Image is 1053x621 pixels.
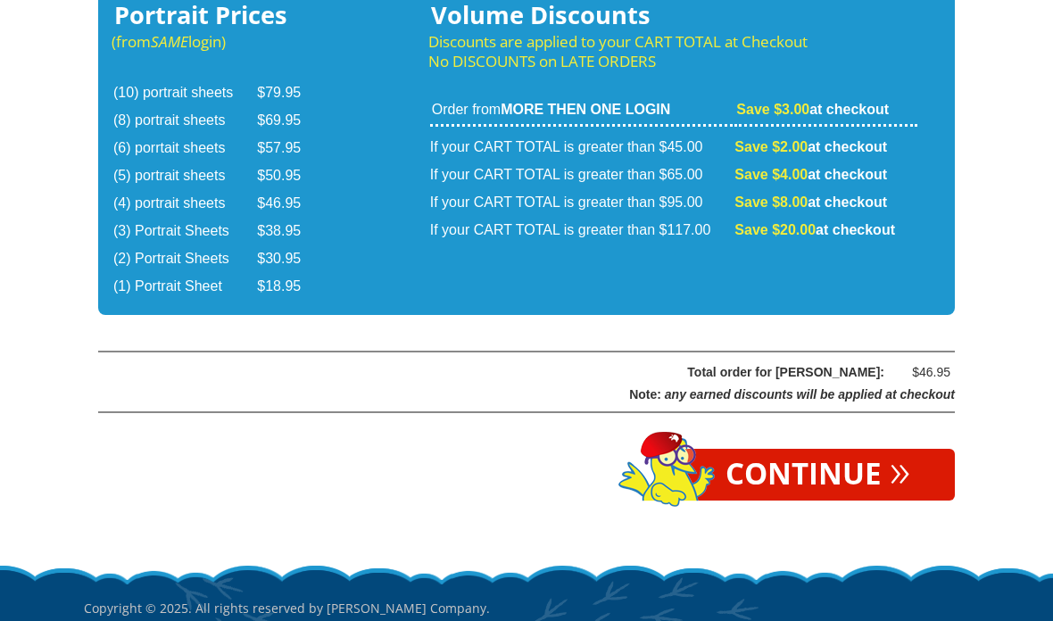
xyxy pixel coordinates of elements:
[112,32,325,52] p: (from login)
[665,387,955,402] span: any earned discounts will be applied at checkout
[113,191,255,217] td: (4) portrait sheets
[430,162,734,188] td: If your CART TOTAL is greater than $65.00
[257,219,323,244] td: $38.95
[736,102,889,117] strong: at checkout
[890,460,910,479] span: »
[734,139,808,154] span: Save $2.00
[257,108,323,134] td: $69.95
[113,108,255,134] td: (8) portrait sheets
[151,31,188,52] em: SAME
[113,163,255,189] td: (5) portrait sheets
[113,136,255,161] td: (6) porrtait sheets
[257,136,323,161] td: $57.95
[430,218,734,244] td: If your CART TOTAL is greater than $117.00
[428,5,919,25] h3: Volume Discounts
[734,195,808,210] span: Save $8.00
[734,222,816,237] span: Save $20.00
[112,5,325,25] h3: Portrait Prices
[113,219,255,244] td: (3) Portrait Sheets
[430,100,734,127] td: Order from
[734,139,887,154] strong: at checkout
[113,246,255,272] td: (2) Portrait Sheets
[144,361,884,384] div: Total order for [PERSON_NAME]:
[734,167,808,182] span: Save $4.00
[897,361,950,384] div: $46.95
[681,449,955,501] a: Continue»
[501,102,670,117] strong: MORE THEN ONE LOGIN
[113,80,255,106] td: (10) portrait sheets
[430,190,734,216] td: If your CART TOTAL is greater than $95.00
[113,274,255,300] td: (1) Portrait Sheet
[257,163,323,189] td: $50.95
[428,32,919,71] p: Discounts are applied to your CART TOTAL at Checkout No DISCOUNTS on LATE ORDERS
[257,274,323,300] td: $18.95
[734,195,887,210] strong: at checkout
[629,387,661,402] span: Note:
[257,191,323,217] td: $46.95
[734,222,895,237] strong: at checkout
[257,246,323,272] td: $30.95
[734,167,887,182] strong: at checkout
[430,128,734,161] td: If your CART TOTAL is greater than $45.00
[257,80,323,106] td: $79.95
[736,102,809,117] span: Save $3.00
